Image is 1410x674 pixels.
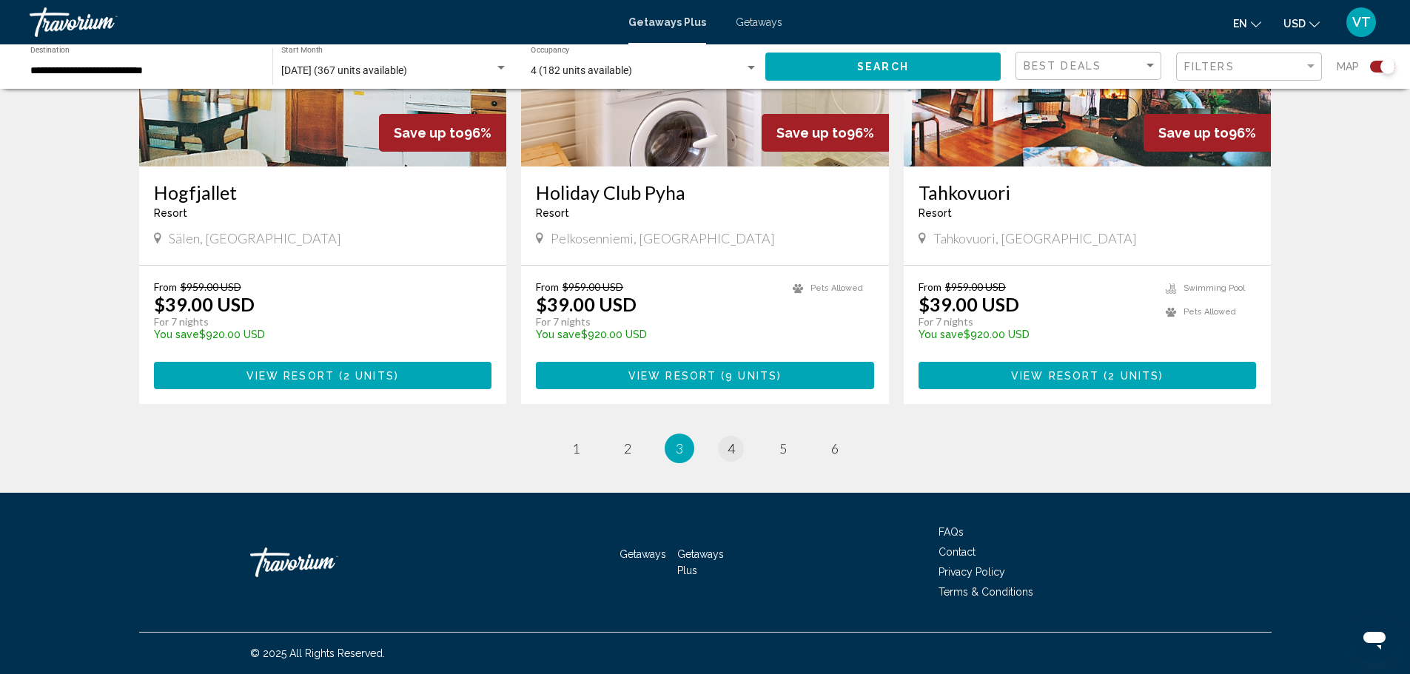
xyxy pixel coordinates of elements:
[1108,370,1159,382] span: 2 units
[919,328,964,340] span: You save
[939,586,1033,598] a: Terms & Conditions
[246,370,335,382] span: View Resort
[1099,370,1164,382] span: ( )
[1184,283,1245,293] span: Swimming Pool
[762,114,889,152] div: 96%
[716,370,782,382] span: ( )
[919,362,1257,389] button: View Resort(2 units)
[1184,61,1235,73] span: Filters
[1283,18,1306,30] span: USD
[919,315,1152,328] p: For 7 nights
[572,440,580,456] span: 1
[1233,13,1261,34] button: Change language
[933,230,1137,246] span: Tahkovuori, [GEOGRAPHIC_DATA]
[919,207,952,219] span: Resort
[154,328,477,340] p: $920.00 USD
[1024,60,1101,72] span: Best Deals
[169,230,341,246] span: Sälen, [GEOGRAPHIC_DATA]
[154,280,177,293] span: From
[536,315,778,328] p: For 7 nights
[939,566,1005,578] a: Privacy Policy
[919,181,1257,203] a: Tahkovuori
[628,16,706,28] a: Getaways Plus
[1233,18,1247,30] span: en
[919,280,941,293] span: From
[765,53,1001,80] button: Search
[394,125,464,141] span: Save up to
[1351,615,1398,662] iframe: Button to launch messaging window
[939,526,964,538] a: FAQs
[1144,114,1271,152] div: 96%
[335,370,399,382] span: ( )
[154,362,492,389] button: View Resort(2 units)
[154,315,477,328] p: For 7 nights
[536,328,581,340] span: You save
[857,61,909,73] span: Search
[1184,307,1236,317] span: Pets Allowed
[628,370,716,382] span: View Resort
[536,362,874,389] button: View Resort(9 units)
[181,280,241,293] span: $959.00 USD
[831,440,839,456] span: 6
[939,546,976,558] a: Contact
[779,440,787,456] span: 5
[776,125,847,141] span: Save up to
[919,328,1152,340] p: $920.00 USD
[281,64,407,76] span: [DATE] (367 units available)
[154,207,187,219] span: Resort
[30,7,614,37] a: Travorium
[919,293,1019,315] p: $39.00 USD
[536,293,637,315] p: $39.00 USD
[945,280,1006,293] span: $959.00 USD
[1337,56,1359,77] span: Map
[1011,370,1099,382] span: View Resort
[379,114,506,152] div: 96%
[1176,52,1322,82] button: Filter
[624,440,631,456] span: 2
[810,283,863,293] span: Pets Allowed
[1158,125,1229,141] span: Save up to
[536,328,778,340] p: $920.00 USD
[1283,13,1320,34] button: Change currency
[551,230,775,246] span: Pelkosenniemi, [GEOGRAPHIC_DATA]
[250,647,385,659] span: © 2025 All Rights Reserved.
[1352,15,1371,30] span: VT
[343,370,395,382] span: 2 units
[676,440,683,456] span: 3
[250,540,398,584] a: Travorium
[531,64,632,76] span: 4 (182 units available)
[536,207,569,219] span: Resort
[620,548,666,560] a: Getaways
[536,280,559,293] span: From
[1024,60,1157,73] mat-select: Sort by
[154,293,255,315] p: $39.00 USD
[563,280,623,293] span: $959.00 USD
[1342,7,1380,38] button: User Menu
[736,16,782,28] a: Getaways
[154,181,492,203] a: Hogfjallet
[728,440,735,456] span: 4
[154,328,199,340] span: You save
[677,548,724,576] a: Getaways Plus
[536,181,874,203] a: Holiday Club Pyha
[139,434,1272,463] ul: Pagination
[725,370,777,382] span: 9 units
